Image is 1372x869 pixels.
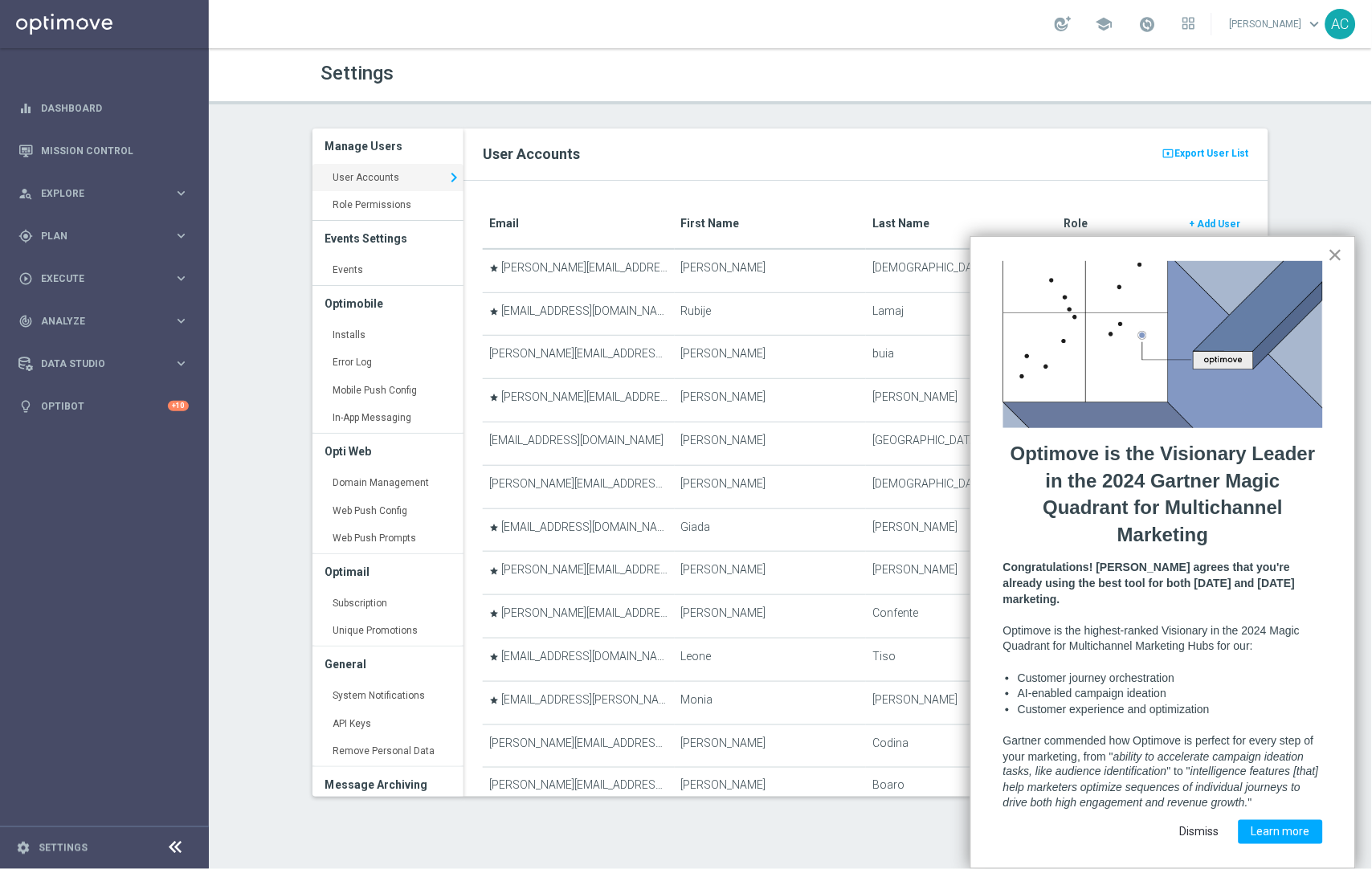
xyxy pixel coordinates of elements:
[489,217,519,230] translate: Email
[1175,144,1249,163] span: Export User List
[312,404,463,433] a: In-App Messaging
[866,379,1057,422] td: [PERSON_NAME]
[174,356,189,371] i: keyboard_arrow_right
[18,101,33,116] i: equalizer
[18,357,174,371] div: Data Studio
[866,595,1057,638] td: Confente
[489,307,499,316] i: star
[675,681,866,724] td: Monia
[325,221,451,256] h3: Events Settings
[872,217,929,230] translate: Last Name
[312,164,463,193] a: User Accounts
[866,508,1057,552] td: [PERSON_NAME]
[1018,702,1323,718] li: Customer experience and optimization
[866,638,1057,681] td: Tiso
[174,186,189,201] i: keyboard_arrow_right
[174,313,189,328] i: keyboard_arrow_right
[1328,242,1343,267] button: Close
[1306,15,1324,33] span: keyboard_arrow_down
[41,129,189,172] a: Mission Control
[675,422,866,465] td: [PERSON_NAME]
[483,724,674,768] td: [PERSON_NAME][EMAIL_ADDRESS][PERSON_NAME][DOMAIN_NAME]
[41,359,174,369] span: Data Studio
[18,271,174,286] div: Execute
[41,231,174,241] span: Plan
[489,696,499,705] i: star
[866,465,1057,508] td: [DEMOGRAPHIC_DATA]
[312,710,463,739] a: API Keys
[1064,217,1088,230] translate: Role
[325,647,451,682] h3: General
[675,595,866,638] td: [PERSON_NAME]
[325,434,451,469] h3: Opti Web
[1011,443,1321,545] strong: Optimove is the Visionary Leader in the 2024 Gartner Magic Quadrant for Multichannel Marketing
[18,229,174,243] div: Plan
[312,377,463,406] a: Mobile Push Config
[174,228,189,243] i: keyboard_arrow_right
[675,508,866,552] td: Giada
[18,314,33,328] i: track_changes
[1198,218,1241,230] span: Add User
[483,379,674,422] td: [PERSON_NAME][EMAIL_ADDRESS][DOMAIN_NAME]
[41,274,174,284] span: Execute
[18,186,33,201] i: person_search
[312,524,463,553] a: Web Push Prompts
[312,682,463,711] a: System Notifications
[18,271,33,286] i: play_circle_outline
[675,465,866,508] td: [PERSON_NAME]
[312,497,463,526] a: Web Push Config
[489,393,499,402] i: star
[312,737,463,766] a: Remove Personal Data
[675,379,866,422] td: [PERSON_NAME]
[483,336,674,379] td: [PERSON_NAME][EMAIL_ADDRESS][DOMAIN_NAME]
[18,129,189,172] div: Mission Control
[866,552,1057,595] td: [PERSON_NAME]
[1003,750,1308,779] em: ability to accelerate campaign ideation tasks, like audience identification
[483,638,674,681] td: [EMAIL_ADDRESS][DOMAIN_NAME]
[675,724,866,768] td: [PERSON_NAME]
[675,336,866,379] td: [PERSON_NAME]
[866,336,1057,379] td: buia
[1018,686,1323,702] li: AI-enabled campaign ideation
[444,165,463,190] i: keyboard_arrow_right
[1162,145,1175,161] i: present_to_all
[18,186,174,201] div: Explore
[675,768,866,811] td: [PERSON_NAME]
[489,652,499,662] i: star
[681,217,740,230] translate: First Name
[312,321,463,350] a: Installs
[325,767,451,802] h3: Message Archiving
[1167,765,1190,778] span: " to "
[18,399,33,414] i: lightbulb
[312,256,463,285] a: Events
[866,292,1057,336] td: Lamaj
[866,768,1057,811] td: Boaro
[866,724,1057,768] td: Codina
[1003,765,1322,810] em: intelligence features [that] help marketers optimize sequences of individual journeys to drive bo...
[41,316,174,326] span: Analyze
[866,422,1057,465] td: [GEOGRAPHIC_DATA]
[1003,734,1317,763] span: Gartner commended how Optimove is perfect for every step of your marketing, from "
[1003,623,1323,655] p: Optimove is the highest-ranked Visionary in the 2024 Magic Quadrant for Multichannel Marketing Hu...
[312,349,463,377] a: Error Log
[489,609,499,618] i: star
[1325,9,1356,39] div: AC
[1190,218,1195,230] span: +
[489,523,499,532] i: star
[312,191,463,220] a: Role Permissions
[1018,671,1323,687] li: Customer journey orchestration
[41,87,189,129] a: Dashboard
[312,590,463,618] a: Subscription
[1003,261,1323,428] img: PostFunnel Summit 2019 TLV
[325,554,451,590] h3: Optimail
[483,508,674,552] td: [EMAIL_ADDRESS][DOMAIN_NAME]
[321,62,778,85] h1: Settings
[325,129,451,164] h3: Manage Users
[675,638,866,681] td: Leone
[1096,15,1113,33] span: school
[312,617,463,646] a: Unique Promotions
[483,768,674,811] td: [PERSON_NAME][EMAIL_ADDRESS][DOMAIN_NAME]
[312,469,463,498] a: Domain Management
[1003,561,1298,605] strong: Congratulations! [PERSON_NAME] agrees that you're already using the best tool for both [DATE] and...
[41,385,168,427] a: Optibot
